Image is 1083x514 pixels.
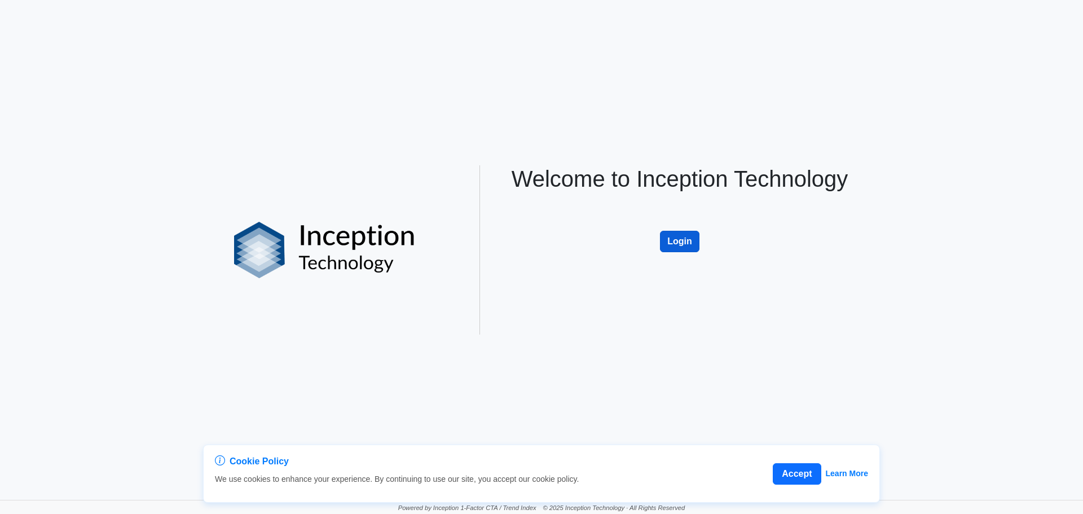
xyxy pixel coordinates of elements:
[500,165,859,192] h1: Welcome to Inception Technology
[230,455,289,468] span: Cookie Policy
[234,222,415,278] img: logo%20black.png
[215,473,579,485] p: We use cookies to enhance your experience. By continuing to use our site, you accept our cookie p...
[773,463,821,485] button: Accept
[660,231,699,252] button: Login
[660,219,699,229] a: Login
[826,468,868,480] a: Learn More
